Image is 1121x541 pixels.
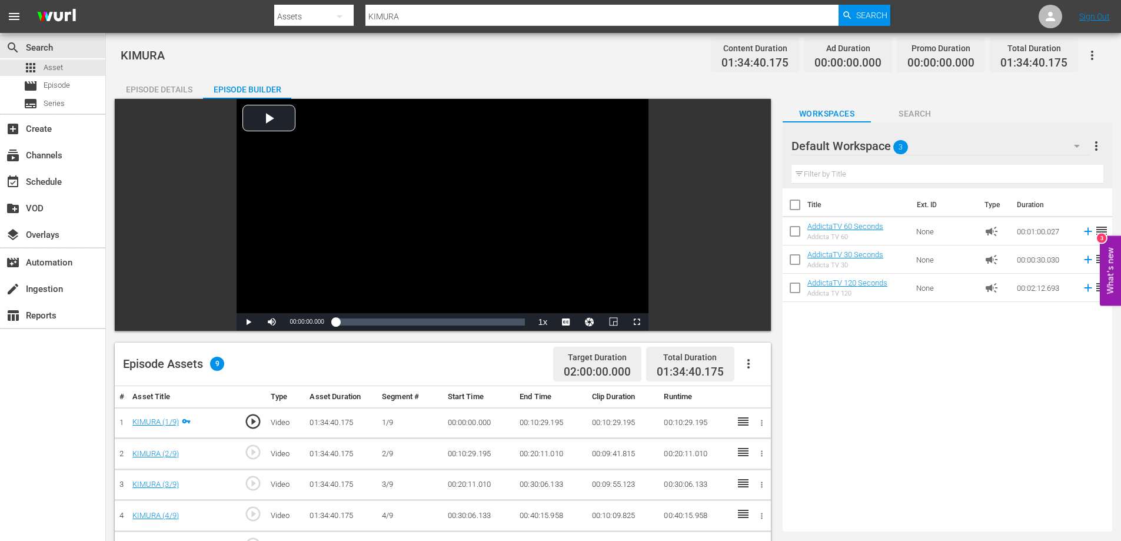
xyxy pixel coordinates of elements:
[807,188,910,221] th: Title
[1095,252,1109,266] span: reorder
[807,278,887,287] a: AddictaTV 120 Seconds
[6,175,20,189] span: Schedule
[657,349,724,366] div: Total Duration
[515,386,587,408] th: End Time
[305,386,377,408] th: Asset Duration
[266,500,305,532] td: Video
[907,57,974,70] span: 00:00:00.000
[659,500,731,532] td: 00:40:15.958
[237,313,260,331] button: Play
[6,282,20,296] span: Ingestion
[305,439,377,470] td: 01:34:40.175
[587,407,660,439] td: 00:10:29.195
[657,365,724,379] span: 01:34:40.175
[871,107,959,121] span: Search
[305,407,377,439] td: 01:34:40.175
[515,500,587,532] td: 00:40:15.958
[260,313,284,331] button: Mute
[564,366,631,379] span: 02:00:00.000
[1010,188,1080,221] th: Duration
[115,386,128,408] th: #
[6,148,20,162] span: Channels
[578,313,601,331] button: Jump To Time
[24,79,38,93] span: Episode
[128,386,239,408] th: Asset Title
[1000,40,1067,57] div: Total Duration
[515,469,587,500] td: 00:30:06.133
[721,40,789,57] div: Content Duration
[912,245,980,274] td: None
[6,308,20,323] span: Reports
[587,469,660,500] td: 00:09:55.123
[659,407,731,439] td: 00:10:29.195
[1095,224,1109,238] span: reorder
[515,439,587,470] td: 00:20:11.010
[266,469,305,500] td: Video
[44,98,65,109] span: Series
[132,511,179,520] a: KIMURA (4/9)
[1089,139,1103,153] span: more_vert
[1095,280,1109,294] span: reorder
[290,318,324,325] span: 00:00:00.000
[601,313,625,331] button: Picture-in-Picture
[115,500,128,532] td: 4
[115,469,128,500] td: 3
[132,417,179,426] a: KIMURA (1/9)
[1097,233,1106,243] div: 3
[266,407,305,439] td: Video
[244,443,262,461] span: play_circle_outline
[237,99,648,331] div: Video Player
[6,201,20,215] span: VOD
[625,313,648,331] button: Fullscreen
[1089,132,1103,160] button: more_vert
[531,313,554,331] button: Playback Rate
[912,274,980,302] td: None
[244,413,262,430] span: play_circle_outline
[377,469,443,500] td: 3/9
[807,233,883,241] div: Addicta TV 60
[1012,217,1077,245] td: 00:01:00.027
[807,222,883,231] a: AddictaTV 60 Seconds
[266,386,305,408] th: Type
[1082,225,1095,238] svg: Add to Episode
[839,5,890,26] button: Search
[6,228,20,242] span: Overlays
[984,281,999,295] span: Ad
[783,107,871,121] span: Workspaces
[907,40,974,57] div: Promo Duration
[977,188,1010,221] th: Type
[115,75,203,99] button: Episode Details
[1100,235,1121,306] button: Open Feedback Widget
[443,439,515,470] td: 00:10:29.195
[6,122,20,136] span: Create
[1012,274,1077,302] td: 00:02:12.693
[443,469,515,500] td: 00:20:11.010
[203,75,291,99] button: Episode Builder
[24,61,38,75] span: Asset
[6,255,20,270] span: Automation
[443,386,515,408] th: Start Time
[6,41,20,55] span: Search
[893,135,908,160] span: 3
[814,40,882,57] div: Ad Duration
[807,250,883,259] a: AddictaTV 30 Seconds
[910,188,977,221] th: Ext. ID
[807,290,887,297] div: Addicta TV 120
[1082,281,1095,294] svg: Add to Episode
[564,349,631,366] div: Target Duration
[856,5,887,26] span: Search
[244,474,262,492] span: play_circle_outline
[659,386,731,408] th: Runtime
[266,439,305,470] td: Video
[1012,245,1077,274] td: 00:00:30.030
[7,9,21,24] span: menu
[984,224,999,238] span: Ad
[554,313,578,331] button: Captions
[44,79,70,91] span: Episode
[244,505,262,523] span: play_circle_outline
[659,469,731,500] td: 00:30:06.133
[123,357,224,371] div: Episode Assets
[587,439,660,470] td: 00:09:41.815
[377,407,443,439] td: 1/9
[912,217,980,245] td: None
